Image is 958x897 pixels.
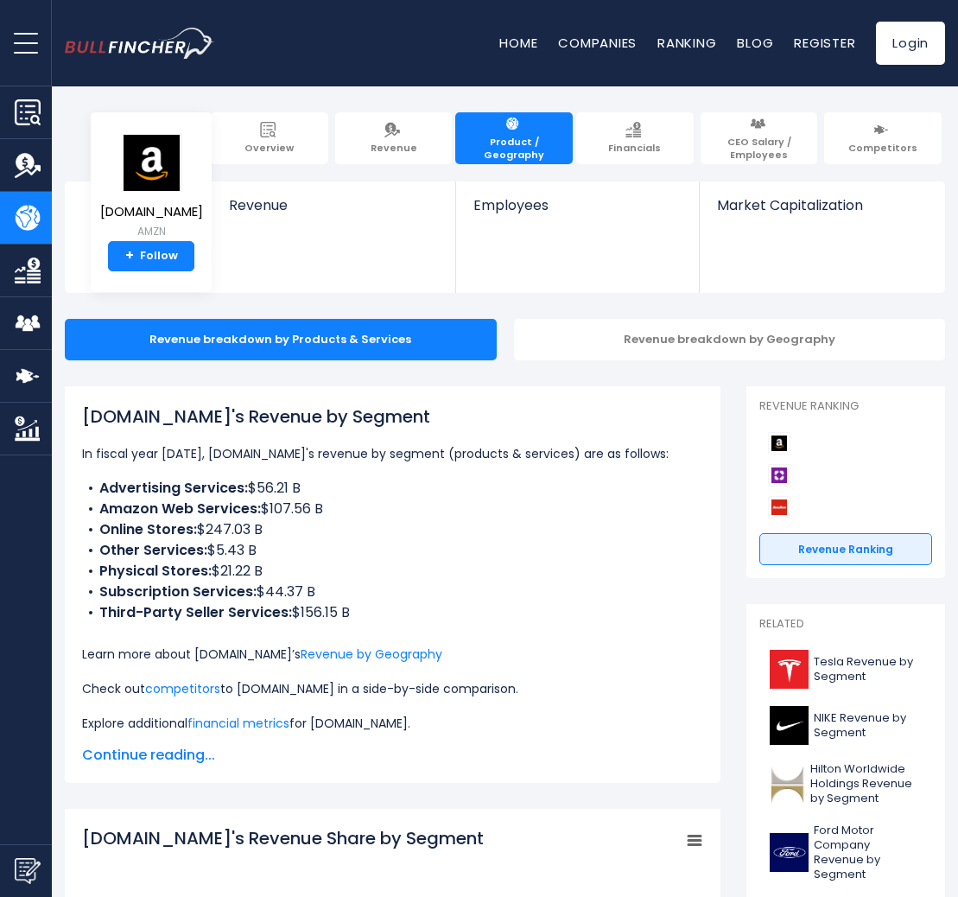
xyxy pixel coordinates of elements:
b: Amazon Web Services: [99,499,261,518]
a: Tesla Revenue by Segment [759,646,932,693]
span: Employees [473,197,682,213]
a: [DOMAIN_NAME] AMZN [99,133,204,241]
a: Overview [211,112,328,164]
img: Amazon.com competitors logo [768,432,790,455]
span: Revenue [229,197,439,213]
li: $5.43 B [82,540,703,561]
img: bullfincher logo [65,28,214,60]
span: Market Capitalization [717,197,926,213]
a: Login [876,22,945,65]
div: Revenue breakdown by Products & Services [65,319,497,360]
a: Employees [456,181,699,243]
p: Related [759,617,932,632]
a: Competitors [824,112,942,164]
li: $44.37 B [82,582,703,602]
img: F logo [770,833,809,872]
a: Market Capitalization [700,181,943,243]
a: NIKE Revenue by Segment [759,702,932,749]
li: $56.21 B [82,478,703,499]
span: Overview [244,142,294,154]
li: $107.56 B [82,499,703,519]
li: $247.03 B [82,519,703,540]
a: Revenue by Geography [301,646,442,663]
a: Go to homepage [65,28,240,60]
span: NIKE Revenue by Segment [814,711,922,741]
p: Explore additional for [DOMAIN_NAME]. [82,713,703,734]
div: Revenue breakdown by Geography [514,319,946,360]
img: NKE logo [770,706,809,745]
span: Continue reading... [82,745,703,766]
a: financial metrics [187,715,289,732]
a: Ranking [657,34,716,52]
a: Revenue Ranking [759,533,932,566]
a: +Follow [108,241,194,272]
li: $21.22 B [82,561,703,582]
a: Product / Geography [455,112,573,164]
a: Companies [558,34,637,52]
b: Physical Stores: [99,561,212,581]
strong: + [125,248,134,264]
b: Advertising Services: [99,478,248,498]
b: Online Stores: [99,519,197,539]
tspan: [DOMAIN_NAME]'s Revenue Share by Segment [82,826,484,850]
img: HLT logo [770,765,805,804]
span: Product / Geography [464,136,564,161]
a: Hilton Worldwide Holdings Revenue by Segment [759,758,932,811]
span: Hilton Worldwide Holdings Revenue by Segment [810,762,922,806]
span: Ford Motor Company Revenue by Segment [814,824,922,882]
span: Competitors [848,142,917,154]
span: Financials [608,142,661,154]
a: Revenue [335,112,453,164]
p: In fiscal year [DATE], [DOMAIN_NAME]'s revenue by segment (products & services) are as follows: [82,443,703,464]
b: Other Services: [99,540,207,560]
h1: [DOMAIN_NAME]'s Revenue by Segment [82,404,703,429]
img: Wayfair competitors logo [768,464,790,487]
p: Check out to [DOMAIN_NAME] in a side-by-side comparison. [82,678,703,699]
a: competitors [145,680,220,697]
a: Register [794,34,855,52]
a: CEO Salary / Employees [701,112,818,164]
a: Home [499,34,537,52]
img: AutoZone competitors logo [768,496,790,518]
small: AMZN [100,224,203,239]
a: Revenue [212,181,456,243]
li: $156.15 B [82,602,703,623]
img: TSLA logo [770,650,809,689]
img: AMZN logo [122,134,182,192]
span: CEO Salary / Employees [709,136,809,161]
span: [DOMAIN_NAME] [100,205,203,219]
a: Financials [576,112,694,164]
p: Learn more about [DOMAIN_NAME]’s [82,644,703,665]
a: Ford Motor Company Revenue by Segment [759,819,932,887]
b: Subscription Services: [99,582,257,601]
a: Blog [737,34,773,52]
span: Tesla Revenue by Segment [814,655,922,684]
b: Third-Party Seller Services: [99,602,292,622]
span: Revenue [371,142,417,154]
p: Revenue Ranking [759,399,932,414]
